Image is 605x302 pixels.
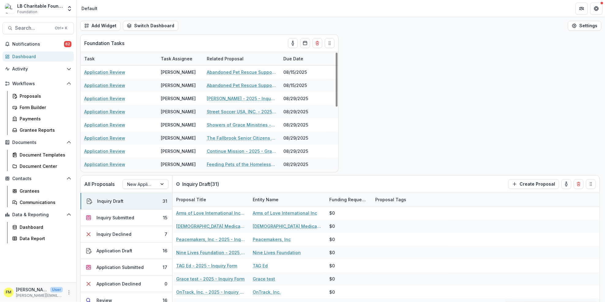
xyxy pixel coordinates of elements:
div: Task Assignee [157,55,196,62]
span: Data & Reporting [12,212,64,217]
a: Grantees [10,186,74,196]
a: Application Review [84,69,125,75]
div: Task Assignee [157,52,203,65]
button: Delete card [312,38,322,48]
button: Drag [325,38,335,48]
a: Communications [10,197,74,207]
div: LB Charitable Foundation [17,3,63,9]
div: Document Templates [20,152,69,158]
button: Add Widget [80,21,120,31]
span: Search... [15,25,51,31]
a: Application Review [84,135,125,141]
div: $0 [329,223,335,229]
div: 08/15/2025 [280,79,326,92]
div: Related Proposal [203,52,280,65]
div: Inquiry Draft [97,198,123,204]
div: Entity Name [249,193,326,206]
a: Data Report [10,233,74,243]
button: Open Documents [2,138,74,147]
div: Communications [20,199,69,206]
a: Abandoned Pet Rescue Support - 2025 - Grant Funding Request Requirements and Questionnaires [207,69,276,75]
div: $0 [329,210,335,216]
p: [PERSON_NAME] [16,286,48,293]
div: 15 [163,214,167,221]
button: Inquiry Declined7 [81,226,172,243]
button: Create Proposal [508,179,559,189]
button: Application Declined0 [81,276,172,292]
div: Default [81,5,97,12]
div: Inquiry Submitted [96,214,134,221]
button: Delete card [574,179,584,189]
span: Foundation [17,9,37,15]
a: Application Review [84,108,125,115]
button: More [65,289,73,296]
div: Task [81,55,98,62]
button: Settings [568,21,601,31]
button: Application Draft16 [81,243,172,259]
a: OnTrack, Inc. [253,289,281,295]
button: Partners [576,2,588,15]
p: User [50,287,63,293]
button: toggle-assigned-to-me [288,38,298,48]
img: LB Charitable Foundation [5,4,15,13]
span: 62 [64,41,71,47]
a: Continue Mission - 2025 - Grant Funding Request Requirements and Questionnaires [207,148,276,154]
div: 08/15/2025 [280,66,326,79]
button: Notifications62 [2,39,74,49]
div: Proposal Tags [372,193,448,206]
div: Proposals [20,93,69,99]
div: Proposal Tags [372,196,410,203]
a: Arms of Love International Inc - 2025 - Inquiry Form [176,210,245,216]
div: 17 [163,264,167,270]
a: Nine Lives Foundation [253,249,301,256]
button: Open Contacts [2,174,74,183]
a: Document Templates [10,150,74,160]
a: Peacemakers, Inc [253,236,291,243]
div: Grantees [20,188,69,194]
a: Grace test - 2025 - Inquiry Form [176,276,244,282]
span: Documents [12,140,64,145]
div: 08/29/2025 [280,171,326,184]
a: Payments [10,114,74,124]
a: Document Center [10,161,74,171]
div: Dashboard [12,53,69,60]
div: Inquiry Declined [96,231,131,237]
a: [DEMOGRAPHIC_DATA] Medical & Dental Associations (CMDA) - 2025 - Inquiry Form [176,223,245,229]
div: 16 [163,247,167,254]
div: Task [81,52,157,65]
div: Form Builder [20,104,69,111]
div: Grantee Reports [20,127,69,133]
button: Drag [586,179,596,189]
p: [PERSON_NAME][EMAIL_ADDRESS][DOMAIN_NAME] [16,293,63,298]
button: Search... [2,22,74,34]
div: Payments [20,115,69,122]
nav: breadcrumb [79,4,100,13]
div: [PERSON_NAME] [161,135,196,141]
span: Contacts [12,176,64,181]
div: Dashboard [20,224,69,230]
span: Workflows [12,81,64,86]
button: Switch Dashboard [123,21,178,31]
a: Feeding Pets of the Homeless - 2025 - Grant Funding Request Requirements and Questionnaires [207,161,276,168]
button: Application Submitted17 [81,259,172,276]
div: 0 [164,281,167,287]
div: Entity Name [249,196,282,203]
a: Application Review [84,122,125,128]
button: Open entity switcher [65,2,74,15]
p: All Proposals [84,180,115,188]
div: 08/29/2025 [280,131,326,145]
div: Funding Requested [326,193,372,206]
a: OnTrack, Inc. - 2025 - Inquiry Form [176,289,245,295]
div: Application Declined [96,281,141,287]
a: Dashboard [10,222,74,232]
a: Street Soccer USA, INC. - 2025 - Inquiry Form [207,108,276,115]
div: 08/29/2025 [280,145,326,158]
div: Application Draft [96,247,132,254]
div: $0 [329,236,335,243]
div: Application Submitted [96,264,144,270]
div: [PERSON_NAME] [161,95,196,102]
div: Proposal Title [172,193,249,206]
a: Application Review [84,82,125,89]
